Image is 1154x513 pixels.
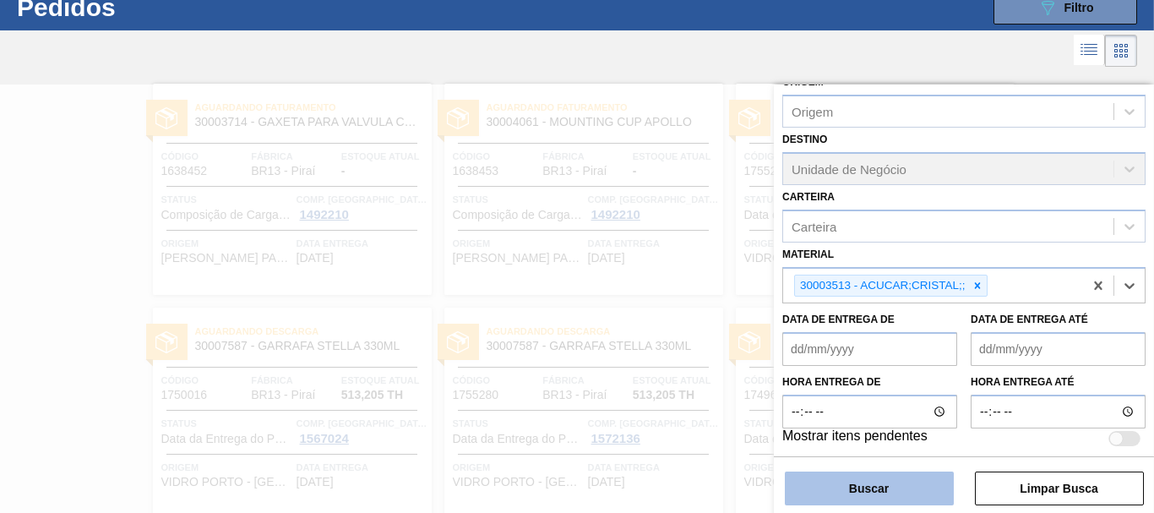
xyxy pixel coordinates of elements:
[782,134,827,145] label: Destino
[971,370,1146,395] label: Hora entrega até
[140,84,432,295] a: statusAguardando Faturamento30003714 - GAXETA PARA VALVULA COSTERCódigo1638452FábricaBR13 - Piraí...
[782,332,957,366] input: dd/mm/yyyy
[795,276,968,297] div: 30003513 - ACUCAR;CRISTAL;;
[1105,35,1137,67] div: Visão em Cards
[782,248,834,260] label: Material
[1064,1,1094,14] span: Filtro
[432,84,723,295] a: statusAguardando Faturamento30004061 - MOUNTING CUP APOLLOCódigo1638453FábricaBR13 - PiraíEstoque...
[792,105,833,119] div: Origem
[782,370,957,395] label: Hora entrega de
[971,314,1088,325] label: Data de Entrega até
[782,428,928,449] label: Mostrar itens pendentes
[723,84,1015,295] a: statusAguardando Descarga30007587 - GARRAFA STELLA 330MLCódigo1755278FábricaBR13 - PiraíEstoque a...
[1074,35,1105,67] div: Visão em Lista
[782,191,835,203] label: Carteira
[782,314,895,325] label: Data de Entrega de
[971,332,1146,366] input: dd/mm/yyyy
[792,219,836,233] div: Carteira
